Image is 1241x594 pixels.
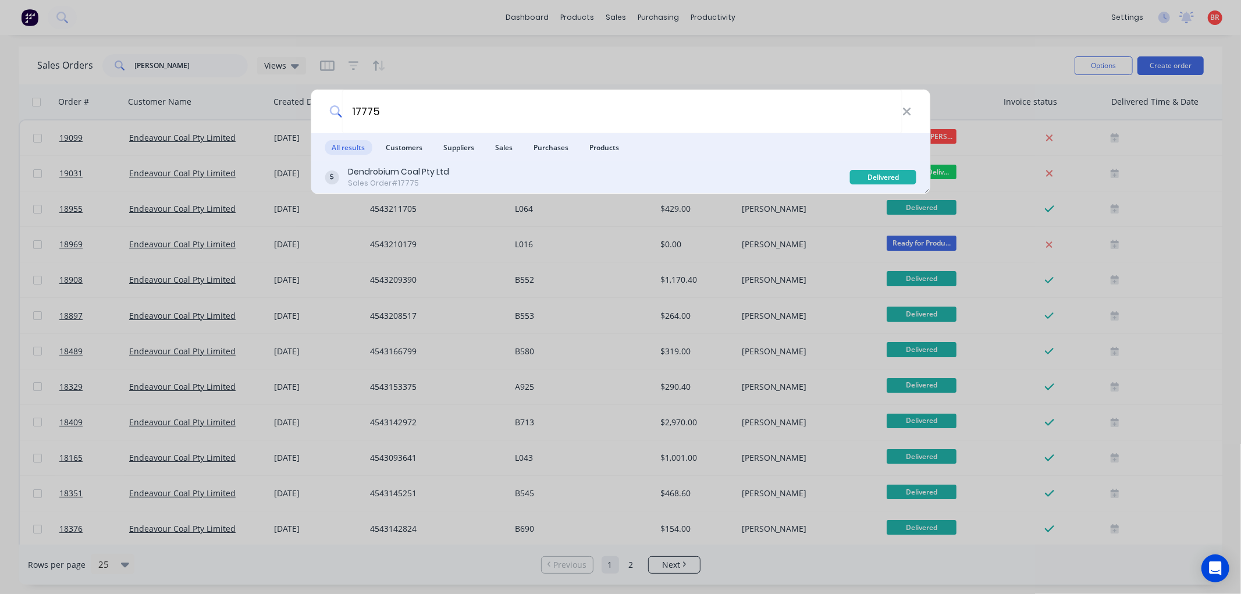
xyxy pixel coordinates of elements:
[348,178,449,188] div: Sales Order #17775
[1201,554,1229,582] div: Open Intercom Messenger
[488,140,520,155] span: Sales
[379,140,429,155] span: Customers
[348,166,449,178] div: Dendrobium Coal Pty Ltd
[582,140,626,155] span: Products
[325,140,372,155] span: All results
[527,140,575,155] span: Purchases
[850,170,916,184] div: Delivered
[436,140,481,155] span: Suppliers
[342,90,902,133] input: Start typing a customer or supplier name to create a new order...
